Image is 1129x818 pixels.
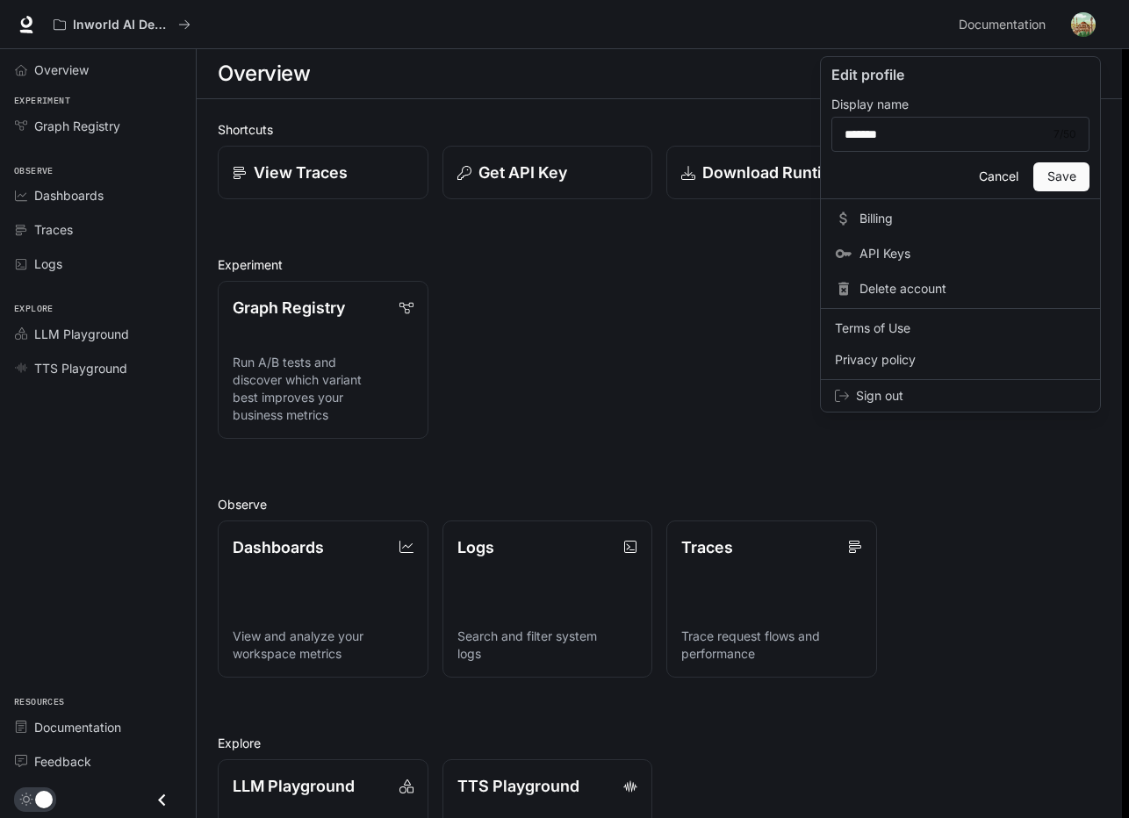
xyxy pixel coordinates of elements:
[970,162,1026,191] button: Cancel
[835,319,1086,337] span: Terms of Use
[859,210,1086,227] span: Billing
[824,238,1097,269] a: API Keys
[831,98,909,111] p: Display name
[1033,162,1089,191] button: Save
[824,273,1097,305] div: Delete account
[824,312,1097,344] a: Terms of Use
[835,351,1086,369] span: Privacy policy
[856,387,1086,405] span: Sign out
[824,344,1097,376] a: Privacy policy
[859,280,1086,298] span: Delete account
[831,64,1089,85] p: Edit profile
[824,203,1097,234] a: Billing
[821,380,1100,412] div: Sign out
[859,245,1086,262] span: API Keys
[1053,126,1076,143] div: 7 / 50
